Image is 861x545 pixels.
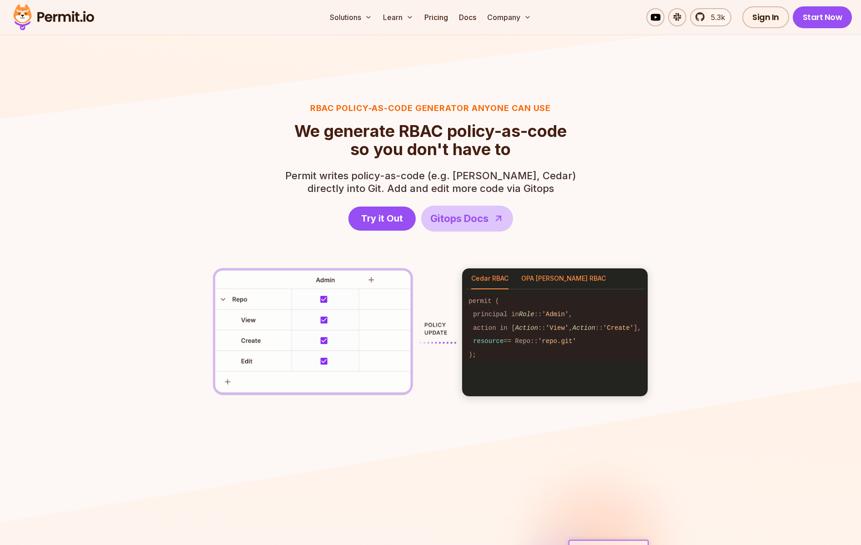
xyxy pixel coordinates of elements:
[285,169,576,195] p: directly into Git. Add and edit more code via Gitops
[294,122,567,140] span: We generate RBAC policy-as-code
[483,8,535,26] button: Company
[294,122,567,158] h2: so you don't have to
[519,311,534,318] span: Role
[421,8,452,26] a: Pricing
[462,348,648,361] code: );
[379,8,417,26] button: Learn
[521,268,606,289] button: OPA [PERSON_NAME] RBAC
[515,324,538,332] span: Action
[690,8,731,26] a: 5.3k
[462,295,648,308] code: permit (
[9,2,98,33] img: Permit logo
[742,6,789,28] a: Sign In
[430,211,488,226] span: Gitops Docs
[421,206,513,232] a: Gitops Docs
[542,311,569,318] span: 'Admin'
[573,324,595,332] span: Action
[538,338,576,345] span: 'repo.git'
[462,308,648,321] code: principal in :: ,
[361,212,403,225] span: Try it Out
[455,8,480,26] a: Docs
[326,8,376,26] button: Solutions
[462,335,648,348] code: == Repo::
[473,338,504,345] span: resource
[603,324,634,332] span: 'Create'
[462,322,648,335] code: action in [ :: , :: ],
[471,268,509,289] button: Cedar RBAC
[705,12,725,23] span: 5.3k
[793,6,852,28] a: Start Now
[348,207,416,231] a: Try it Out
[546,324,569,332] span: 'View'
[285,102,576,115] h3: RBAC Policy-as-code generator anyone can use
[285,169,576,182] span: Permit writes policy-as-code (e.g. [PERSON_NAME], Cedar)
